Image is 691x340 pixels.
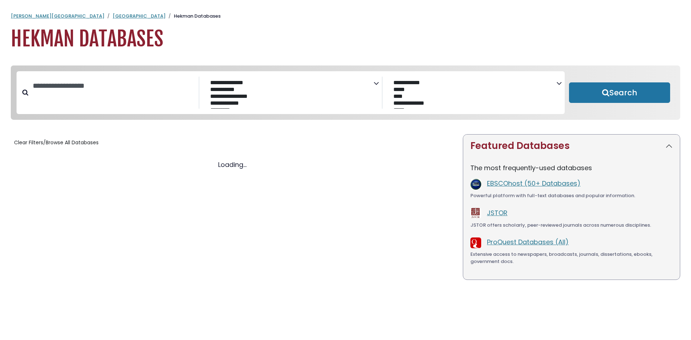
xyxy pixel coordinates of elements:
a: [PERSON_NAME][GEOGRAPHIC_DATA] [11,13,104,19]
a: EBSCOhost (50+ Databases) [487,179,581,188]
a: JSTOR [487,208,507,217]
li: Hekman Databases [166,13,221,20]
div: JSTOR offers scholarly, peer-reviewed journals across numerous disciplines. [470,222,673,229]
input: Search database by title or keyword [28,80,199,92]
nav: Search filters [11,65,680,120]
div: Loading... [11,160,454,169]
nav: breadcrumb [11,13,680,20]
select: Database Subject Filter [205,78,373,109]
div: Powerful platform with full-text databases and popular information. [470,192,673,199]
div: Extensive access to newspapers, broadcasts, journals, dissertations, ebooks, government docs. [470,251,673,265]
button: Clear Filters/Browse All Databases [11,137,102,148]
a: ProQuest Databases (All) [487,237,569,246]
p: The most frequently-used databases [470,163,673,173]
h1: Hekman Databases [11,27,680,51]
button: Submit for Search Results [569,82,670,103]
button: Featured Databases [463,135,680,157]
select: Database Vendors Filter [388,78,556,109]
a: [GEOGRAPHIC_DATA] [113,13,166,19]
